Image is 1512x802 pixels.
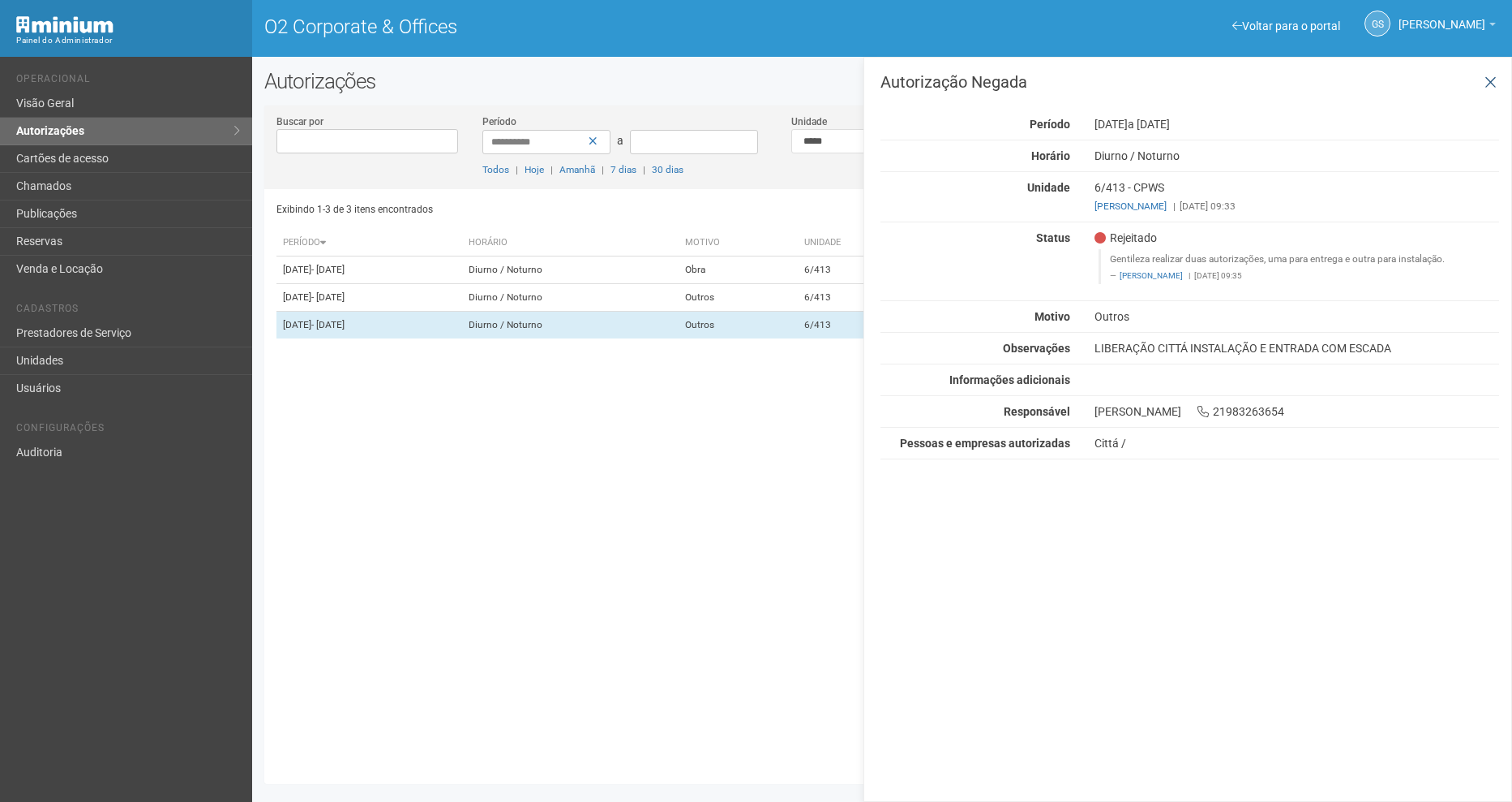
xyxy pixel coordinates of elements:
[798,257,921,284] td: 6/413
[679,257,798,284] td: Obra
[1004,405,1070,418] strong: Responsável
[798,230,921,257] th: Unidade
[791,114,827,129] label: Unidade
[276,284,462,312] td: [DATE]
[16,73,240,90] li: Operacional
[679,284,798,312] td: Outros
[1094,436,1499,451] div: Cittá /
[1398,20,1496,33] a: [PERSON_NAME]
[679,230,798,257] th: Motivo
[1082,149,1511,163] div: Diurno / Noturno
[1031,149,1070,162] strong: Horário
[462,257,679,284] td: Diurno / Noturno
[311,264,345,275] span: - [DATE]
[1082,341,1511,356] div: LIBERAÇÃO CITTÁ INSTALAÇÃO E ENTRADA COM ESCADA
[16,303,240,320] li: Cadastros
[16,16,114,33] img: Minium
[610,164,636,175] a: 7 dias
[602,164,604,175] span: |
[311,319,345,330] span: - [DATE]
[617,134,623,147] span: a
[1082,404,1511,419] div: [PERSON_NAME] 21983263654
[1082,180,1511,213] div: 6/413 - CPWS
[1082,309,1511,324] div: Outros
[482,164,509,175] a: Todos
[949,373,1070,386] strong: Informações adicionais
[1003,342,1070,355] strong: Observações
[1110,270,1490,282] footer: [DATE] 09:35
[264,16,870,37] h1: O2 Corporate & Offices
[550,164,553,175] span: |
[16,33,240,48] div: Painel do Administrador
[559,164,595,175] a: Amanhã
[643,164,645,175] span: |
[525,164,544,175] a: Hoje
[652,164,683,175] a: 30 dias
[462,284,679,312] td: Diurno / Noturno
[1036,231,1070,244] strong: Status
[276,257,462,284] td: [DATE]
[16,422,240,439] li: Configurações
[264,69,1500,93] h2: Autorizações
[1082,117,1511,132] div: [DATE]
[900,437,1070,450] strong: Pessoas e empresas autorizadas
[1128,118,1170,131] span: a [DATE]
[1120,271,1183,280] a: [PERSON_NAME]
[1189,271,1190,280] span: |
[276,312,462,339] td: [DATE]
[276,114,323,129] label: Buscar por
[1094,231,1157,245] span: Rejeitado
[679,312,798,339] td: Outros
[276,230,462,257] th: Período
[798,284,921,312] td: 6/413
[1030,118,1070,131] strong: Período
[516,164,518,175] span: |
[798,312,921,339] td: 6/413
[482,114,516,129] label: Período
[311,291,345,303] span: - [DATE]
[1398,2,1485,31] span: Gabriela Souza
[462,312,679,339] td: Diurno / Noturno
[1034,310,1070,323] strong: Motivo
[1173,200,1176,212] span: |
[462,230,679,257] th: Horário
[1027,181,1070,194] strong: Unidade
[276,197,877,222] div: Exibindo 1-3 de 3 itens encontrados
[1094,199,1499,213] div: [DATE] 09:33
[1094,200,1167,212] a: [PERSON_NAME]
[1364,11,1390,37] a: GS
[1232,19,1340,32] a: Voltar para o portal
[880,74,1499,90] h3: Autorização Negada
[1099,249,1499,284] blockquote: Gentileza realizar duas autorizações, uma para entrega e outra para instalação.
